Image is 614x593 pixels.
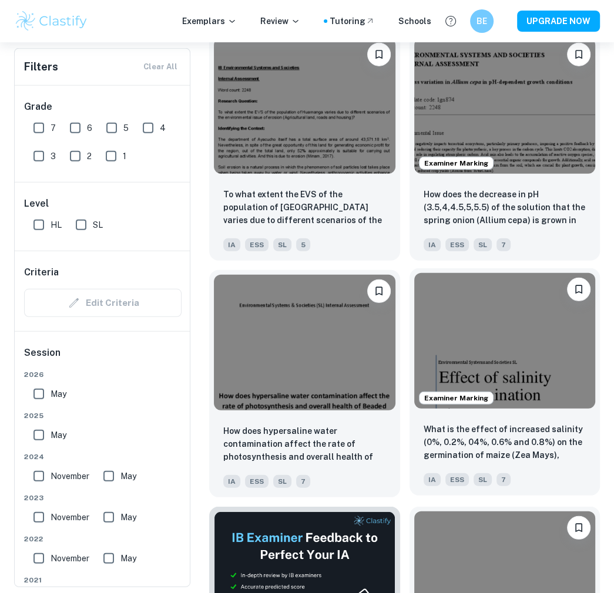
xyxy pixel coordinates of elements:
span: 2022 [24,534,182,544]
span: ESS [245,238,269,251]
span: 5 [123,122,129,134]
span: IA [424,473,441,486]
h6: BE [475,15,489,28]
button: Bookmark [367,43,391,66]
span: 7 [496,238,511,251]
span: ESS [445,238,469,251]
span: 2 [87,150,92,163]
span: November [51,470,89,483]
p: Review [260,15,300,28]
p: What is the effect of increased salinity (0%, 0.2%, 04%, 0.6% and 0.8%) on the germination of mai... [424,423,586,463]
span: 3 [51,150,56,163]
span: IA [424,238,441,251]
span: 7 [51,122,56,134]
button: Bookmark [567,278,590,301]
span: May [120,470,136,483]
span: 2023 [24,493,182,503]
button: Help and Feedback [441,11,461,31]
h6: Criteria [24,265,59,279]
div: Criteria filters are unavailable when searching by topic [24,289,182,317]
p: How does the decrease in pH (3.5,4,4.5,5,5.5) of the solution that the spring onion (Allium cepa)... [424,188,586,228]
span: SL [474,473,492,486]
span: Examiner Marking [420,158,493,169]
img: ESS IA example thumbnail: How does hypersaline water contamination [214,275,395,410]
p: How does hypersaline water contamination affect the rate of photosynthesis and overall health of ... [223,424,386,464]
span: 2026 [24,369,182,380]
span: 7 [496,473,511,486]
span: SL [273,475,291,488]
h6: Level [24,197,182,211]
span: ESS [445,473,469,486]
a: Tutoring [330,15,375,28]
button: Bookmark [567,43,590,66]
p: Exemplars [182,15,237,28]
h6: Session [24,346,182,369]
span: 5 [296,238,310,251]
span: 2021 [24,575,182,585]
span: 1 [123,150,126,163]
span: 4 [160,122,166,134]
a: BookmarkTo what extent the EVS of the population of Huamanga varies due to different scenarios of... [209,33,400,261]
img: ESS IA example thumbnail: How does the decrease in pH (3.5,4,4.5,5 [414,38,596,174]
span: ESS [245,475,269,488]
span: November [51,552,89,565]
span: SL [93,218,103,231]
a: Examiner MarkingBookmarkWhat is the effect of increased salinity (0%, 0.2%, 04%, 0.6% and 0.8%) o... [410,270,600,497]
h6: Filters [24,59,58,75]
span: IA [223,475,240,488]
span: November [51,511,89,524]
span: SL [273,238,291,251]
span: SL [474,238,492,251]
p: To what extent the EVS of the population of Huamanga varies due to different scenarios of the env... [223,188,386,228]
span: 7 [296,475,310,488]
a: BookmarkHow does hypersaline water contamination affect the rate of photosynthesis and overall he... [209,270,400,497]
a: Schools [398,15,431,28]
button: Bookmark [367,279,391,303]
span: 6 [87,122,92,134]
span: IA [223,238,240,251]
img: ESS IA example thumbnail: What is the effect of increased salinity [414,273,596,409]
img: Clastify logo [14,9,89,33]
a: Examiner MarkingBookmarkHow does the decrease in pH (3.5,4,4.5,5,5.5) of the solution that the sp... [410,33,600,261]
span: 2024 [24,452,182,462]
span: May [51,429,66,442]
button: UPGRADE NOW [517,11,600,32]
h6: Grade [24,100,182,114]
span: 2025 [24,410,182,421]
span: HL [51,218,62,231]
span: May [120,511,136,524]
button: BE [470,9,494,33]
button: Bookmark [567,516,590,540]
span: May [120,552,136,565]
img: ESS IA example thumbnail: To what extent the EVS of the population [214,38,395,174]
span: May [51,388,66,400]
span: Examiner Marking [420,393,493,403]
